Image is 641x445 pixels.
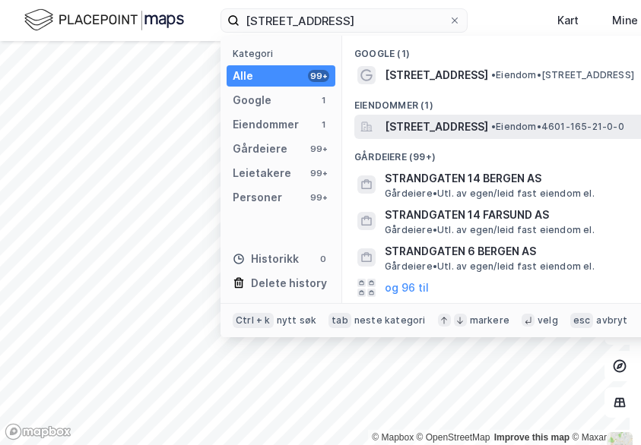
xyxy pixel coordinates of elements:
span: Eiendom • [STREET_ADDRESS] [491,69,634,81]
a: Mapbox [372,432,414,443]
span: • [491,69,496,80]
span: Gårdeiere • Utl. av egen/leid fast eiendom el. [385,260,595,273]
div: Kart [557,11,579,30]
span: [STREET_ADDRESS] [385,118,488,136]
div: markere [470,314,509,327]
div: Leietakere [233,164,291,182]
div: Alle [233,67,253,85]
div: 1 [317,94,329,106]
div: esc [570,313,594,328]
div: 99+ [308,167,329,179]
div: 0 [317,253,329,265]
img: logo.f888ab2527a4732fd821a326f86c7f29.svg [24,7,184,33]
div: 99+ [308,70,329,82]
div: Kontrollprogram for chat [565,372,641,445]
div: 1 [317,118,329,131]
div: tab [328,313,351,328]
button: og 96 til [385,279,429,297]
a: OpenStreetMap [417,432,490,443]
span: Gårdeiere • Utl. av egen/leid fast eiendom el. [385,188,595,200]
span: Gårdeiere • Utl. av egen/leid fast eiendom el. [385,224,595,236]
span: Eiendom • 4601-165-21-0-0 [491,121,624,133]
a: Mapbox homepage [5,423,71,440]
div: Google [233,91,271,109]
div: velg [538,314,558,327]
span: [STREET_ADDRESS] [385,66,488,84]
div: Delete history [251,274,327,292]
a: Improve this map [494,432,570,443]
div: avbryt [596,314,627,327]
span: • [491,121,496,132]
iframe: Chat Widget [565,372,641,445]
div: Gårdeiere [233,140,287,158]
div: Kategori [233,48,335,59]
div: nytt søk [277,314,317,327]
div: 99+ [308,143,329,155]
div: Historikk [233,250,299,268]
div: neste kategori [354,314,426,327]
div: Personer [233,188,282,207]
div: Eiendommer [233,115,299,134]
input: Søk på adresse, matrikkel, gårdeiere, leietakere eller personer [240,9,449,32]
div: 99+ [308,191,329,204]
div: Ctrl + k [233,313,274,328]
